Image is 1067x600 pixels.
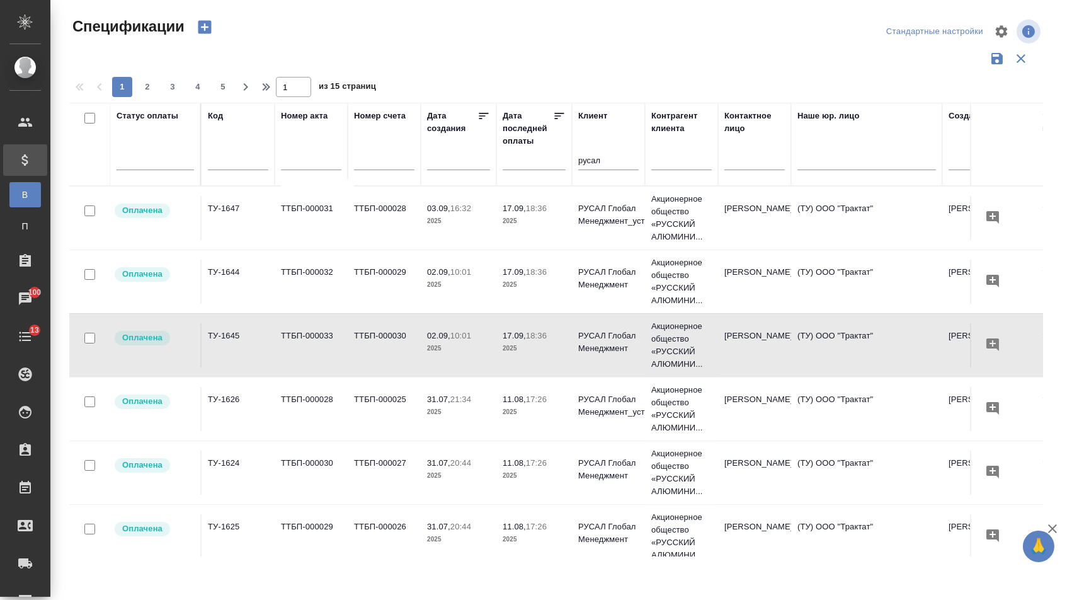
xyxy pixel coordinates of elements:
p: РУСАЛ Глобал Менеджмент_уст [578,202,639,228]
button: 2 [137,77,157,97]
span: 5 [213,81,233,93]
td: ТУ-1644 [202,260,275,304]
p: 31.07, [427,395,450,404]
p: 20:44 [450,458,471,468]
p: 18:36 [526,331,547,340]
span: 4 [188,81,208,93]
p: Акционерное общество «РУССКИЙ АЛЮМИНИ... [651,257,712,307]
p: 11.08, [503,458,526,468]
p: 2025 [503,215,566,228]
p: Оплачена [122,395,163,408]
p: 2025 [427,342,490,355]
td: ТУ-1624 [202,451,275,495]
div: Статус оплаты [117,110,178,122]
span: Посмотреть информацию [1017,20,1043,43]
span: Настроить таблицу [986,16,1017,47]
div: Клиент [578,110,607,122]
td: (ТУ) ООО "Трактат" [791,323,942,367]
div: Контрагент клиента [651,110,712,135]
td: ТТБП-000030 [275,451,348,495]
span: Спецификации [69,16,185,37]
td: ТТБП-000026 [348,514,421,558]
a: 13 [3,321,47,352]
p: 11.08, [503,395,526,404]
span: 13 [23,324,47,337]
p: РУСАЛ Глобал Менеджмент [578,266,639,291]
p: Акционерное общество «РУССКИЙ АЛЮМИНИ... [651,320,712,371]
button: 4 [188,77,208,97]
td: [PERSON_NAME] [718,387,791,431]
a: В [9,182,41,207]
td: [PERSON_NAME] [942,196,1015,240]
p: РУСАЛ Глобал Менеджмент_уст [578,393,639,418]
td: [PERSON_NAME] [718,514,791,558]
p: 2025 [427,406,490,418]
td: ТТБП-000029 [275,514,348,558]
span: 3 [163,81,183,93]
div: Контактное лицо [724,110,785,135]
td: ТТБП-000028 [275,387,348,431]
p: 16:32 [450,204,471,213]
p: 17.09, [503,267,526,277]
button: Сохранить фильтры [985,47,1009,71]
td: ТУ-1645 [202,323,275,367]
p: 2025 [427,470,490,482]
div: Дата создания [427,110,477,135]
p: 10:01 [450,331,471,340]
p: 17:26 [526,395,547,404]
p: 2025 [503,279,566,291]
p: Оплачена [122,459,163,471]
td: [PERSON_NAME] [718,323,791,367]
p: 21:34 [450,395,471,404]
a: П [9,214,41,239]
p: 18:36 [526,267,547,277]
p: Акционерное общество «РУССКИЙ АЛЮМИНИ... [651,511,712,562]
td: [PERSON_NAME] [942,514,1015,558]
p: 10:01 [450,267,471,277]
td: (ТУ) ООО "Трактат" [791,387,942,431]
td: [PERSON_NAME] [718,260,791,304]
span: 2 [137,81,157,93]
span: из 15 страниц [319,79,376,97]
span: 100 [21,286,49,299]
td: (ТУ) ООО "Трактат" [791,451,942,495]
td: (ТУ) ООО "Трактат" [791,514,942,558]
div: Наше юр. лицо [797,110,860,122]
div: Дата последней оплаты [503,110,553,147]
span: 🙏 [1028,533,1049,560]
td: ТУ-1626 [202,387,275,431]
td: (ТУ) ООО "Трактат" [791,196,942,240]
td: ТТБП-000029 [348,260,421,304]
p: 20:44 [450,522,471,531]
p: 31.07, [427,522,450,531]
button: Создать [190,16,220,38]
button: 5 [213,77,233,97]
td: [PERSON_NAME] [718,451,791,495]
p: 02.09, [427,267,450,277]
p: Оплачена [122,204,163,217]
td: ТТБП-000032 [275,260,348,304]
span: В [16,188,35,201]
p: 2025 [503,406,566,418]
td: [PERSON_NAME] [942,387,1015,431]
p: Акционерное общество «РУССКИЙ АЛЮМИНИ... [651,384,712,434]
div: Создал [949,110,979,122]
p: РУСАЛ Глобал Менеджмент [578,330,639,355]
button: 🙏 [1023,531,1054,562]
p: Оплачена [122,522,163,535]
td: ТТБП-000027 [348,451,421,495]
p: Акционерное общество «РУССКИЙ АЛЮМИНИ... [651,193,712,243]
td: (ТУ) ООО "Трактат" [791,260,942,304]
td: [PERSON_NAME] [942,260,1015,304]
p: 17.09, [503,204,526,213]
p: 17:26 [526,458,547,468]
span: П [16,220,35,233]
div: split button [883,22,986,42]
td: [PERSON_NAME] [718,196,791,240]
a: 100 [3,283,47,314]
p: 2025 [503,533,566,546]
p: 2025 [427,533,490,546]
td: ТТБП-000031 [275,196,348,240]
p: 17:26 [526,522,547,531]
p: 2025 [427,215,490,228]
